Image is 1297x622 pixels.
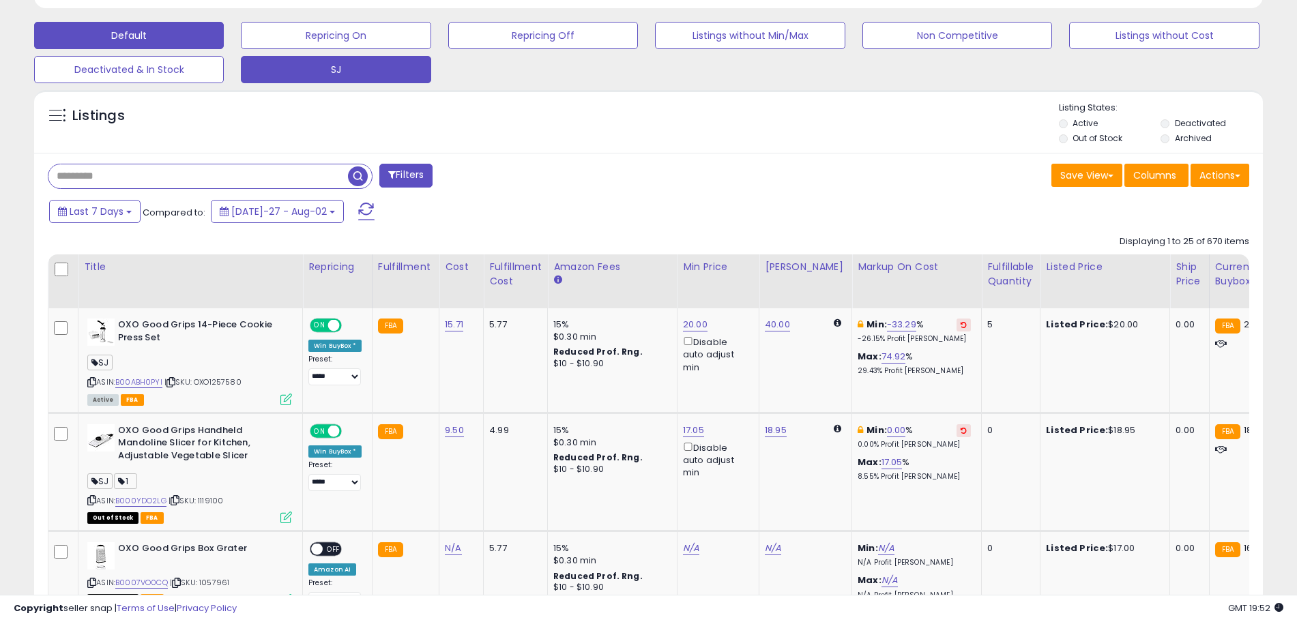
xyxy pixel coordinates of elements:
[49,200,141,223] button: Last 7 Days
[553,260,671,274] div: Amazon Fees
[308,445,362,458] div: Win BuyBox *
[862,22,1052,49] button: Non Competitive
[70,205,123,218] span: Last 7 Days
[1051,164,1122,187] button: Save View
[1133,168,1176,182] span: Columns
[1046,318,1108,331] b: Listed Price:
[858,574,881,587] b: Max:
[169,495,223,506] span: | SKU: 1119100
[858,350,881,363] b: Max:
[308,340,362,352] div: Win BuyBox *
[858,366,971,376] p: 29.43% Profit [PERSON_NAME]
[211,200,344,223] button: [DATE]-27 - Aug-02
[72,106,125,125] h5: Listings
[87,424,292,522] div: ASIN:
[881,350,906,364] a: 74.92
[553,436,667,449] div: $0.30 min
[489,319,537,331] div: 5.77
[378,260,433,274] div: Fulfillment
[177,602,237,614] a: Privacy Policy
[858,472,971,482] p: 8.55% Profit [PERSON_NAME]
[852,254,982,308] th: The percentage added to the cost of goods (COGS) that forms the calculator for Min & Max prices.
[765,260,846,274] div: [PERSON_NAME]
[241,56,431,83] button: SJ
[987,319,1030,331] div: 5
[87,512,139,524] span: All listings that are currently out of stock and unavailable for purchase on Amazon
[655,22,845,49] button: Listings without Min/Max
[1046,260,1164,274] div: Listed Price
[858,440,971,449] p: 0.00% Profit [PERSON_NAME]
[1176,260,1203,288] div: Ship Price
[858,558,971,567] p: N/A Profit [PERSON_NAME]
[553,346,643,357] b: Reduced Prof. Rng.
[858,456,971,482] div: %
[87,542,292,604] div: ASIN:
[445,318,463,331] a: 15.71
[765,318,790,331] a: 40.00
[1244,424,1266,436] span: 18.85
[445,424,464,437] a: 9.50
[379,164,433,188] button: Filters
[1046,424,1108,436] b: Listed Price:
[308,355,362,385] div: Preset:
[84,260,297,274] div: Title
[683,424,704,437] a: 17.05
[448,22,638,49] button: Repricing Off
[311,320,328,331] span: ON
[117,602,175,614] a: Terms of Use
[489,260,542,288] div: Fulfillment Cost
[323,544,345,555] span: OFF
[118,542,284,559] b: OXO Good Grips Box Grater
[1228,602,1283,614] span: 2025-08-10 19:52 GMT
[164,376,242,387] span: | SKU: OXO1257580
[881,456,903,469] a: 17.05
[1175,117,1226,129] label: Deactivated
[308,460,362,491] div: Preset:
[858,351,971,376] div: %
[489,424,537,436] div: 4.99
[378,424,403,439] small: FBA
[1073,117,1098,129] label: Active
[445,542,461,555] a: N/A
[1059,102,1263,115] p: Listing States:
[141,512,164,524] span: FBA
[1244,318,1255,331] span: 20
[1244,542,1266,554] span: 16.99
[311,425,328,436] span: ON
[34,56,224,83] button: Deactivated & In Stock
[553,424,667,436] div: 15%
[1215,319,1240,334] small: FBA
[683,318,708,331] a: 20.00
[553,274,562,286] small: Amazon Fees.
[308,563,356,576] div: Amazon AI
[858,424,971,449] div: %
[765,542,781,555] a: N/A
[553,331,667,343] div: $0.30 min
[987,424,1030,436] div: 0
[378,542,403,557] small: FBA
[1046,542,1159,554] div: $17.00
[683,334,748,374] div: Disable auto adjust min
[1046,319,1159,331] div: $20.00
[887,318,916,331] a: -33.29
[1176,424,1198,436] div: 0.00
[987,260,1034,288] div: Fulfillable Quantity
[1175,132,1212,144] label: Archived
[1215,260,1285,288] div: Current Buybox Price
[308,578,362,609] div: Preset:
[683,260,753,274] div: Min Price
[308,260,366,274] div: Repricing
[858,260,976,274] div: Markup on Cost
[231,205,327,218] span: [DATE]-27 - Aug-02
[987,542,1030,554] div: 0
[115,577,168,589] a: B0007VO0CQ
[1176,319,1198,331] div: 0.00
[489,542,537,554] div: 5.77
[1073,132,1122,144] label: Out of Stock
[87,473,113,489] span: SJ
[143,206,205,219] span: Compared to:
[241,22,431,49] button: Repricing On
[1046,424,1159,436] div: $18.95
[378,319,403,334] small: FBA
[1120,235,1249,248] div: Displaying 1 to 25 of 670 items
